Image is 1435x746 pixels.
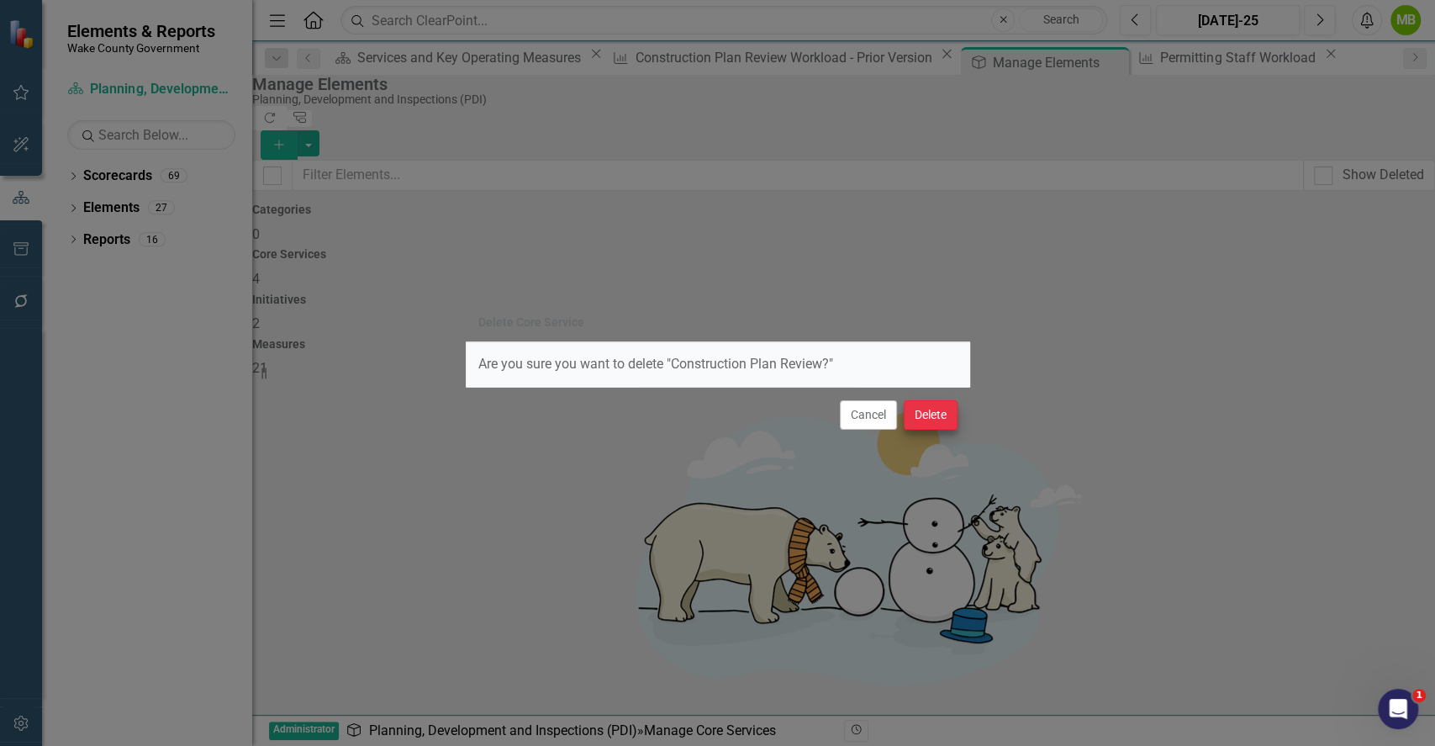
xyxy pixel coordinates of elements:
[904,400,958,430] button: Delete
[478,316,584,329] div: Delete Core Service
[840,400,897,430] button: Cancel
[478,356,833,372] span: Are you sure you want to delete "Construction Plan Review?"
[1378,689,1418,729] iframe: Intercom live chat
[1412,689,1426,702] span: 1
